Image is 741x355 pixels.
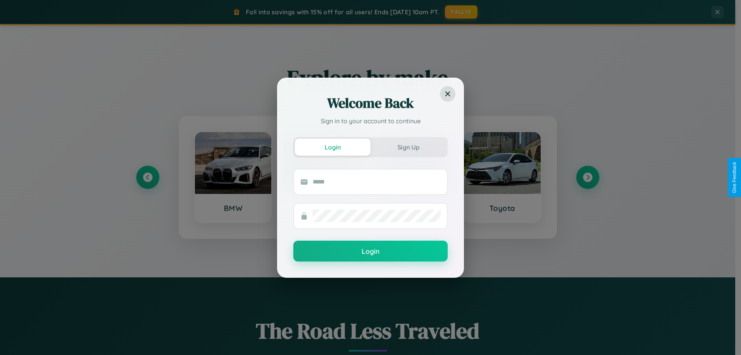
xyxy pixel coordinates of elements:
p: Sign in to your account to continue [293,116,448,126]
button: Login [293,241,448,262]
button: Sign Up [370,139,446,156]
div: Give Feedback [732,162,737,193]
button: Login [295,139,370,156]
h2: Welcome Back [293,94,448,112]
